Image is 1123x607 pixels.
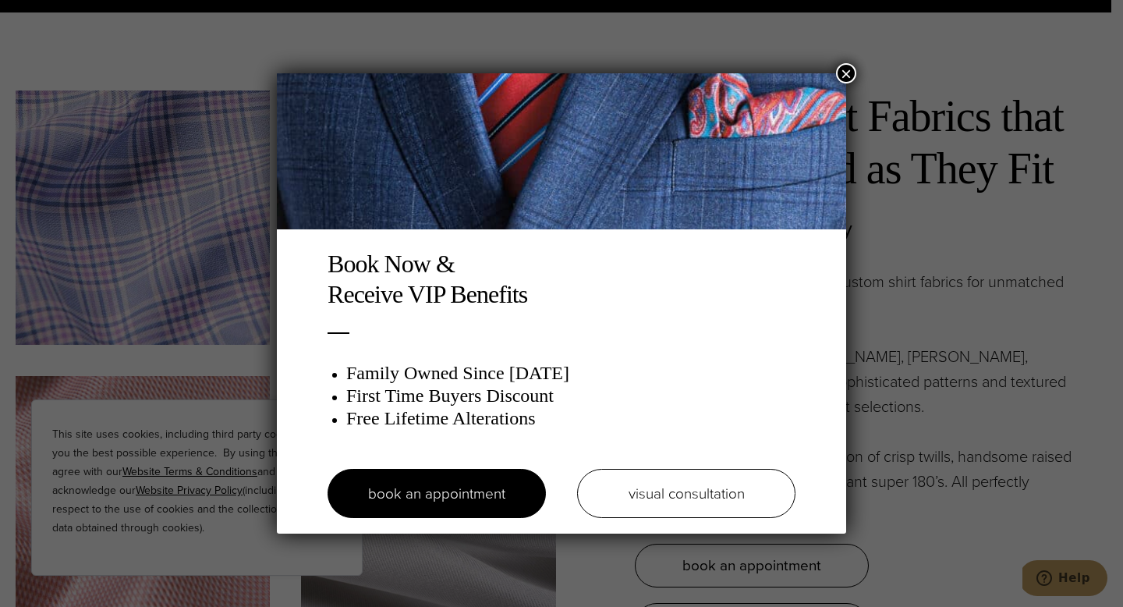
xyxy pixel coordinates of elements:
h3: Family Owned Since [DATE] [346,362,795,385]
h2: Book Now & Receive VIP Benefits [328,249,795,309]
button: Close [836,63,856,83]
h3: First Time Buyers Discount [346,385,795,407]
span: Help [36,11,68,25]
h3: Free Lifetime Alterations [346,407,795,430]
a: visual consultation [577,469,795,518]
a: book an appointment [328,469,546,518]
